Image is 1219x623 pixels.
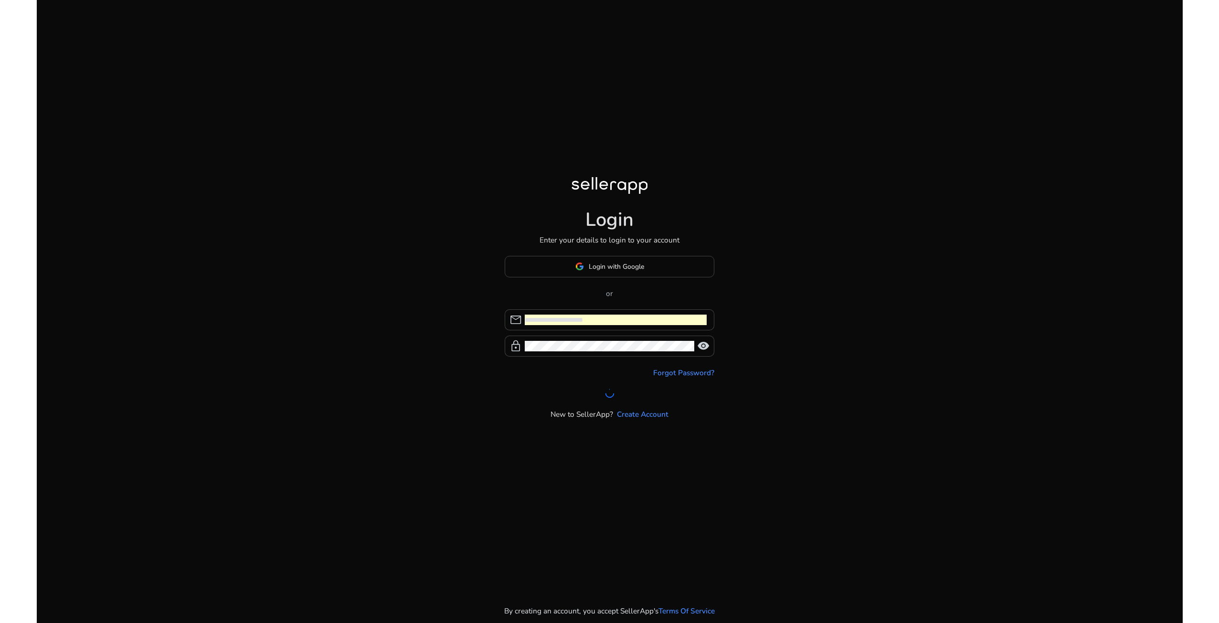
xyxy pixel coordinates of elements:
h1: Login [585,209,634,232]
span: lock [509,340,522,352]
span: visibility [697,340,710,352]
a: Create Account [617,409,668,420]
button: Login with Google [505,256,715,277]
p: New to SellerApp? [551,409,613,420]
p: Enter your details to login to your account [540,234,679,245]
img: google-logo.svg [575,262,584,271]
span: mail [509,314,522,326]
a: Terms Of Service [658,605,715,616]
a: Forgot Password? [653,367,714,378]
p: or [505,288,715,299]
span: Login with Google [589,262,644,272]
